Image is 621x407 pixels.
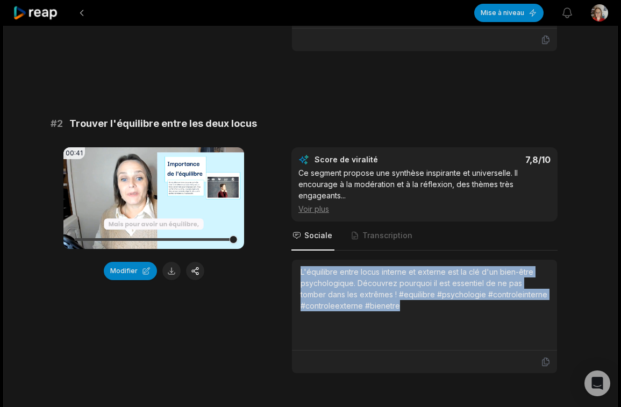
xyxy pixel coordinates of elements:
[291,222,558,251] nav: Onglets
[538,154,551,165] font: /10
[341,191,346,200] font: ...
[69,118,257,129] font: Trouver l'équilibre entre les deux locus
[304,231,332,240] font: Sociale
[315,155,378,164] font: Score de viralité
[298,204,329,213] font: Voir plus
[474,4,544,22] button: Mise à niveau
[481,9,524,17] font: Mise à niveau
[57,118,63,129] font: 2
[301,267,547,310] font: L'équilibre entre locus interne et externe est la clé d'un bien-être psychologique. Découvrez pou...
[51,118,57,129] font: #
[110,267,138,275] font: Modifier
[584,370,610,396] div: Ouvrir Intercom Messenger
[104,262,157,280] button: Modifier
[525,154,538,165] font: 7,8
[298,168,518,200] font: Ce segment propose une synthèse inspirante et universelle. Il encourage à la modération et à la r...
[362,231,412,240] font: Transcription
